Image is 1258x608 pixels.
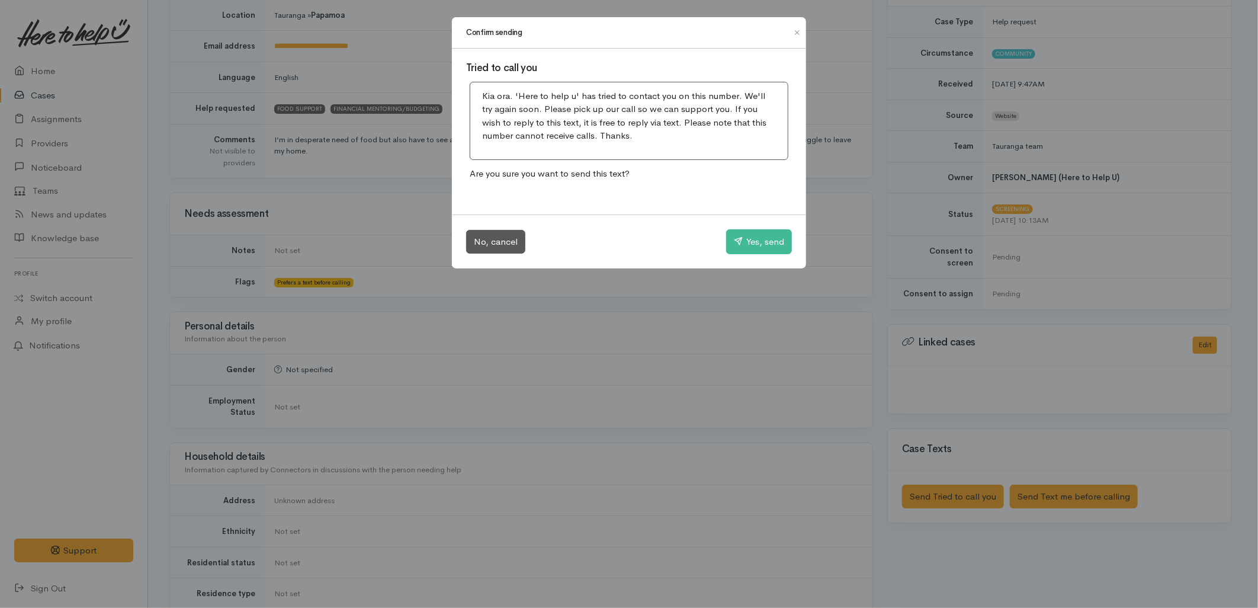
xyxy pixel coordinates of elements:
[466,164,792,184] p: Are you sure you want to send this text?
[466,27,522,39] h1: Confirm sending
[466,230,525,254] button: No, cancel
[482,89,776,143] p: Kia ora. 'Here to help u' has tried to contact you on this number. We'll try again soon. Please p...
[788,25,807,40] button: Close
[466,63,792,74] h3: Tried to call you
[726,229,792,254] button: Yes, send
